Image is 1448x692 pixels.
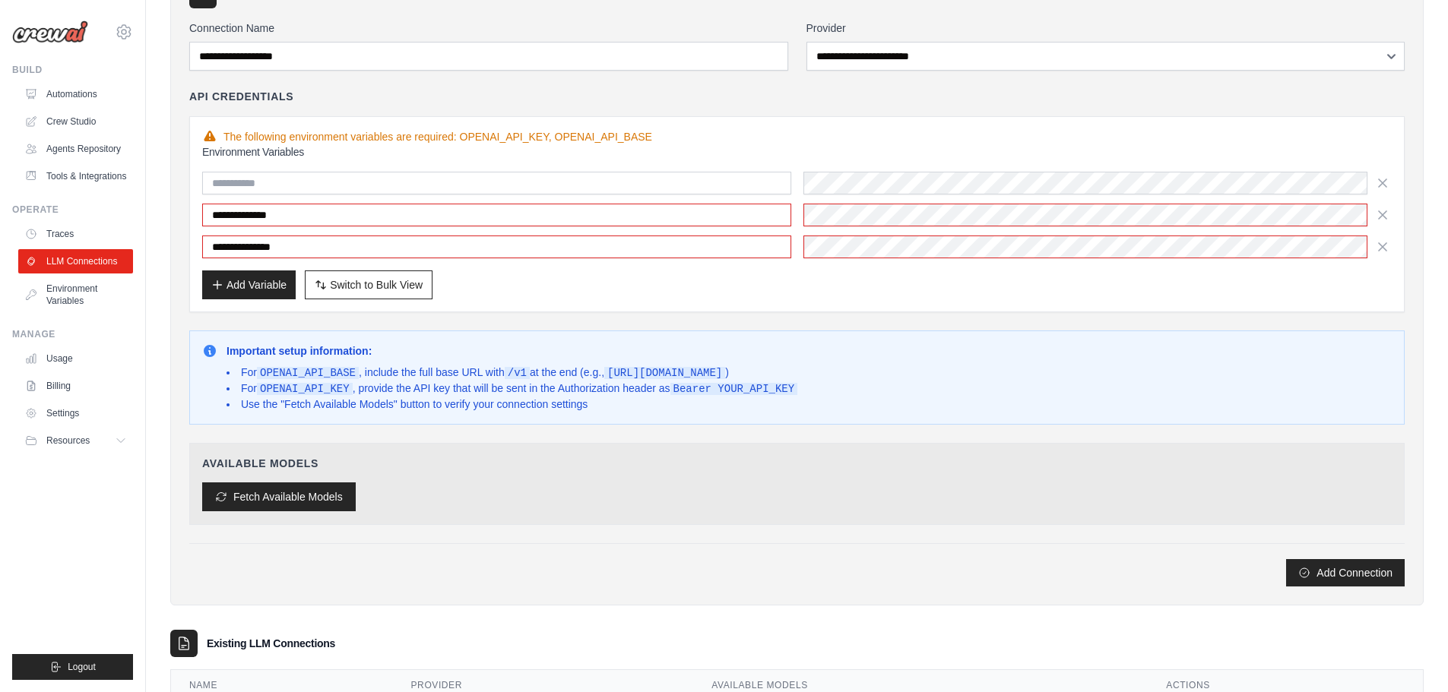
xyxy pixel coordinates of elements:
div: Build [12,64,133,76]
span: Switch to Bulk View [330,277,423,292]
li: For , include the full base URL with at the end (e.g., ) [227,365,797,381]
a: Crew Studio [18,109,133,134]
a: Settings [18,401,133,425]
div: Operate [12,204,133,216]
button: Fetch Available Models [202,482,356,511]
button: Resources [18,428,133,453]
a: Automations [18,82,133,106]
a: Agents Repository [18,137,133,161]
img: Logo [12,21,88,43]
span: Logout [68,661,96,673]
li: For , provide the API key that will be sent in the Authorization header as [227,381,797,397]
code: OPENAI_API_KEY [257,383,353,395]
h4: API Credentials [189,89,293,104]
a: Tools & Integrations [18,164,133,188]
code: OPENAI_API_BASE [257,367,359,379]
div: Manage [12,328,133,340]
code: [URL][DOMAIN_NAME] [604,367,725,379]
a: Billing [18,374,133,398]
a: LLM Connections [18,249,133,273]
a: Environment Variables [18,276,133,313]
li: Use the "Fetch Available Models" button to verify your connection settings [227,397,797,412]
h4: Available Models [202,456,1392,471]
button: Add Connection [1286,559,1405,586]
span: Resources [46,434,90,447]
code: Bearer YOUR_API_KEY [670,383,798,395]
div: The following environment variables are required: OPENAI_API_KEY, OPENAI_API_BASE [202,129,1392,144]
button: Switch to Bulk View [305,270,432,299]
button: Logout [12,654,133,680]
code: /v1 [505,367,530,379]
h3: Environment Variables [202,144,1392,160]
a: Usage [18,346,133,371]
label: Provider [806,21,1405,36]
strong: Important setup information: [227,345,372,357]
button: Add Variable [202,270,296,299]
a: Traces [18,222,133,246]
label: Connection Name [189,21,788,36]
h3: Existing LLM Connections [207,636,335,651]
